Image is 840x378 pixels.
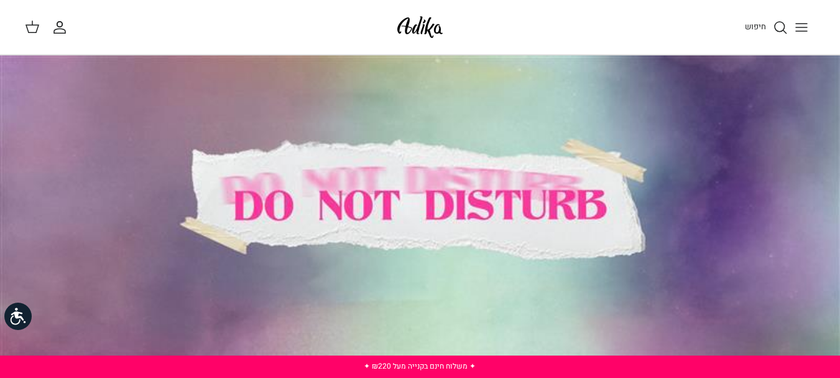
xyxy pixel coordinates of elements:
button: Toggle menu [788,14,815,41]
span: חיפוש [745,21,766,32]
a: החשבון שלי [52,20,72,35]
a: חיפוש [745,20,788,35]
img: Adika IL [394,12,446,42]
a: ✦ משלוח חינם בקנייה מעל ₪220 ✦ [364,361,476,372]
